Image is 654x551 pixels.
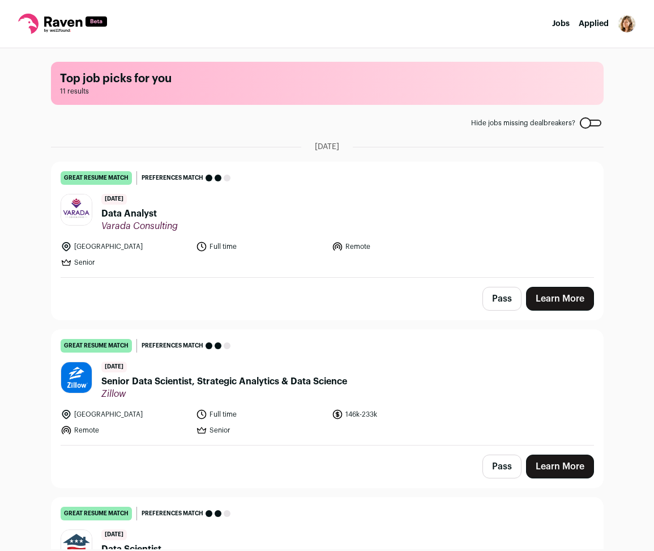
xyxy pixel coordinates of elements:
li: [GEOGRAPHIC_DATA] [61,409,190,420]
span: Varada Consulting [101,221,178,232]
a: great resume match Preferences match [DATE] Data Analyst Varada Consulting [GEOGRAPHIC_DATA] Full... [52,162,603,277]
span: Preferences match [142,340,203,351]
div: great resume match [61,507,132,520]
span: Zillow [101,388,347,400]
li: Full time [196,409,325,420]
div: great resume match [61,171,132,185]
span: 11 results [60,87,595,96]
li: Remote [61,425,190,436]
img: 8418a36b4ba221e47ac85c37d23ecbbf0b5ed1fc15c2fdc3fa614e1afc34b78b.jpg [61,194,92,225]
button: Pass [482,455,522,478]
span: [DATE] [315,141,339,152]
a: Learn More [526,287,594,311]
span: Hide jobs missing dealbreakers? [471,118,575,128]
li: 146k-233k [332,409,461,420]
span: Data Analyst [101,207,178,221]
li: Remote [332,241,461,252]
a: Learn More [526,455,594,478]
span: [DATE] [101,529,127,540]
li: Full time [196,241,325,252]
a: Jobs [552,20,570,28]
span: [DATE] [101,194,127,205]
img: 4d33969dce05a69320534eacca21d1cf2f04c89b58bdb273c217ad27269e3c1e.jpg [61,362,92,393]
button: Open dropdown [618,15,636,33]
a: great resume match Preferences match [DATE] Senior Data Scientist, Strategic Analytics & Data Sci... [52,330,603,445]
span: Senior Data Scientist, Strategic Analytics & Data Science [101,375,347,388]
span: Preferences match [142,508,203,519]
li: Senior [61,257,190,268]
img: 7385846-medium_jpg [618,15,636,33]
li: [GEOGRAPHIC_DATA] [61,241,190,252]
a: Applied [579,20,609,28]
div: great resume match [61,339,132,353]
span: Preferences match [142,172,203,184]
h1: Top job picks for you [60,71,595,87]
span: [DATE] [101,362,127,372]
li: Senior [196,425,325,436]
button: Pass [482,287,522,311]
